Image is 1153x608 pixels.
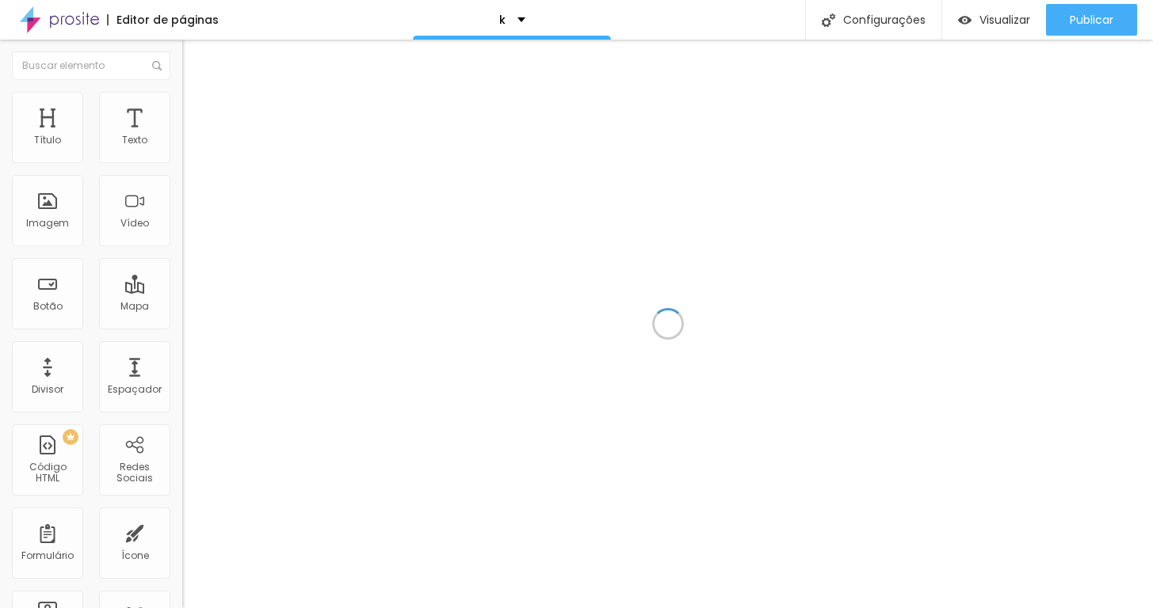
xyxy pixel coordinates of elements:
[121,550,149,561] div: Ícone
[12,51,170,80] input: Buscar elemento
[1046,4,1137,36] button: Publicar
[108,384,162,395] div: Espaçador
[26,218,69,229] div: Imagem
[120,218,149,229] div: Vídeo
[958,13,972,27] img: view-1.svg
[21,550,74,561] div: Formulário
[499,14,506,25] p: k
[1070,13,1113,26] span: Publicar
[122,135,147,146] div: Texto
[979,13,1030,26] span: Visualizar
[120,301,149,312] div: Mapa
[942,4,1046,36] button: Visualizar
[107,14,219,25] div: Editor de páginas
[822,13,835,27] img: Icone
[103,462,166,484] div: Redes Sociais
[33,301,63,312] div: Botão
[152,61,162,70] img: Icone
[34,135,61,146] div: Título
[32,384,63,395] div: Divisor
[16,462,78,484] div: Código HTML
